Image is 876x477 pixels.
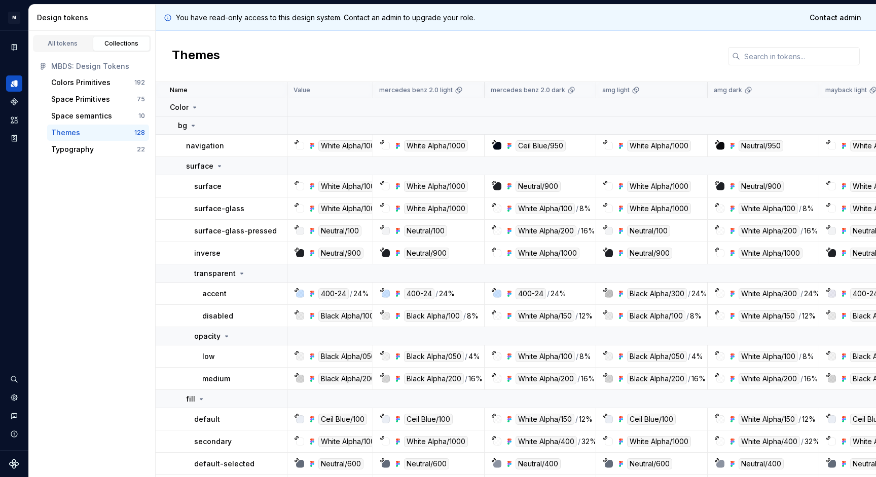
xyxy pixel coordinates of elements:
button: Colors Primitives192 [47,74,149,91]
div: White Alpha/400 [516,436,577,447]
a: Storybook stories [6,130,22,146]
div: 8% [802,351,814,362]
div: Neutral/900 [739,181,784,192]
div: White Alpha/150 [516,414,574,425]
a: Supernova Logo [9,459,19,469]
div: Design tokens [6,75,22,92]
div: Space Primitives [51,94,110,104]
div: Neutral/400 [739,458,784,469]
div: 8% [579,351,591,362]
div: Neutral/900 [318,248,363,259]
div: / [575,414,578,425]
div: Black Alpha/050 [627,351,687,362]
div: White Alpha/1000 [516,248,579,259]
div: Black Alpha/200 [627,373,687,384]
div: 8% [579,203,591,214]
div: 8% [690,310,702,322]
p: surface-glass-pressed [194,226,277,236]
button: Search ⌘K [6,371,22,387]
div: Space semantics [51,111,112,121]
button: Themes128 [47,125,149,141]
div: Design tokens [37,13,151,23]
div: / [575,310,578,322]
button: Space semantics10 [47,108,149,124]
h2: Themes [172,47,220,65]
div: All tokens [38,39,88,48]
button: Typography22 [47,141,149,157]
div: 75 [137,95,145,103]
div: / [798,414,801,425]
div: White Alpha/150 [739,414,797,425]
button: Space Primitives75 [47,91,149,107]
div: 400-24 [516,288,546,299]
p: surface-glass [194,204,244,214]
div: Black Alpha/200 [318,373,378,384]
div: Collections [96,39,147,48]
div: White Alpha/1000 [404,203,468,214]
div: White Alpha/1000 [404,436,468,447]
div: 400-24 [318,288,349,299]
div: Black Alpha/100 [404,310,462,322]
div: Themes [51,128,80,138]
div: / [801,436,804,447]
p: default-selected [194,459,254,469]
div: 8% [802,203,814,214]
div: Colors Primitives [51,77,111,88]
div: / [799,203,801,214]
div: 4% [468,351,480,362]
div: 32% [581,436,597,447]
div: 24% [551,288,566,299]
div: / [547,288,550,299]
div: Neutral/600 [404,458,449,469]
p: medium [202,374,230,384]
p: amg dark [714,86,742,94]
div: / [799,351,801,362]
div: White Alpha/1000 [318,140,382,151]
div: 12% [802,414,816,425]
div: / [350,288,352,299]
p: default [194,414,220,424]
div: White Alpha/100 [516,351,575,362]
div: 32% [805,436,820,447]
div: White Alpha/1000 [404,181,468,192]
div: 16% [468,373,483,384]
div: / [688,288,690,299]
div: 4% [691,351,703,362]
div: Neutral/900 [627,248,672,259]
div: Ceil Blue/950 [516,140,566,151]
div: / [465,373,467,384]
p: fill [186,394,195,404]
a: Contact admin [803,9,868,27]
div: 12% [579,414,593,425]
div: Neutral/400 [516,458,561,469]
p: surface [186,161,213,171]
span: Contact admin [810,13,861,23]
div: Ceil Blue/100 [404,414,453,425]
div: White Alpha/200 [739,225,799,236]
div: White Alpha/400 [739,436,800,447]
p: navigation [186,141,224,151]
p: You have read-only access to this design system. Contact an admin to upgrade your role. [176,13,475,23]
div: 400-24 [404,288,434,299]
div: White Alpha/1000 [627,140,691,151]
a: Components [6,94,22,110]
div: 16% [691,373,706,384]
div: White Alpha/1000 [404,140,468,151]
a: Settings [6,389,22,406]
div: Black Alpha/050 [404,351,464,362]
div: Neutral/100 [404,225,447,236]
div: 24% [804,288,820,299]
div: / [686,310,689,322]
p: disabled [202,311,233,321]
div: / [578,436,580,447]
div: Typography [51,144,94,154]
div: / [798,310,801,322]
div: MBDS: Design Tokens [51,61,145,71]
div: 24% [439,288,455,299]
